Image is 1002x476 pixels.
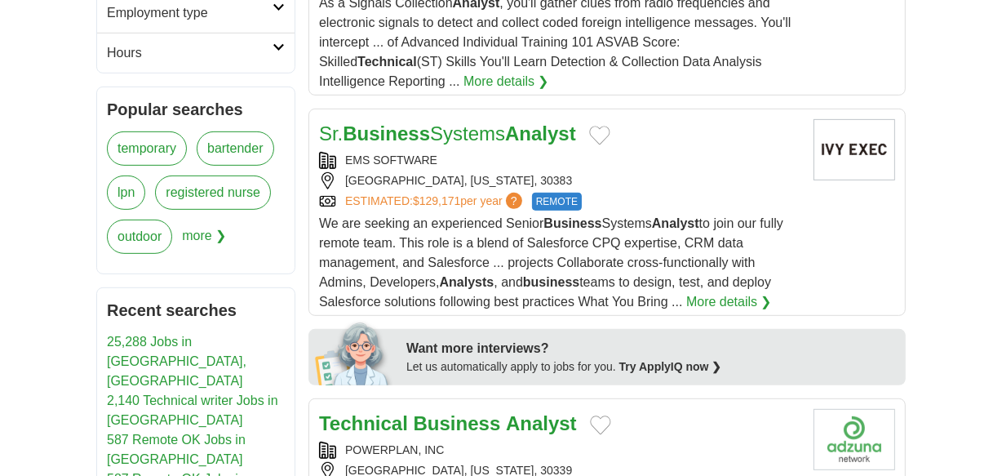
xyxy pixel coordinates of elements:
[414,412,501,434] strong: Business
[506,412,577,434] strong: Analyst
[107,176,145,210] a: lpn
[107,394,278,427] a: 2,140 Technical writer Jobs in [GEOGRAPHIC_DATA]
[413,194,460,207] span: $129,171
[619,360,722,373] a: Try ApplyIQ now ❯
[506,193,522,209] span: ?
[814,409,895,470] img: Company logo
[440,275,494,289] strong: Analysts
[155,176,271,210] a: registered nurse
[107,3,273,23] h2: Employment type
[343,122,430,145] strong: Business
[463,72,549,91] a: More details ❯
[543,216,601,230] strong: Business
[406,358,896,376] div: Let us automatically apply to jobs for you.
[319,442,800,459] div: POWERPLAN, INC
[686,292,772,312] a: More details ❯
[107,220,172,254] a: outdoor
[357,55,417,69] strong: Technical
[107,298,285,323] h2: Recent searches
[319,172,800,189] div: [GEOGRAPHIC_DATA], [US_STATE], 30383
[345,193,525,211] a: ESTIMATED:$129,171per year?
[652,216,699,230] strong: Analyst
[590,416,611,435] button: Add to favorite jobs
[197,131,274,166] a: bartender
[107,131,187,166] a: temporary
[107,335,246,388] a: 25,288 Jobs in [GEOGRAPHIC_DATA], [GEOGRAPHIC_DATA]
[532,193,582,211] span: REMOTE
[589,126,610,145] button: Add to favorite jobs
[814,119,895,180] img: Company logo
[319,122,576,145] a: Sr.BusinessSystemsAnalyst
[315,320,394,385] img: apply-iq-scientist.png
[319,412,577,434] a: Technical Business Analyst
[319,216,783,309] span: We are seeking an experienced Senior Systems to join our fully remote team. This role is a blend ...
[107,433,246,466] a: 587 Remote OK Jobs in [GEOGRAPHIC_DATA]
[505,122,576,145] strong: Analyst
[319,412,408,434] strong: Technical
[97,33,295,73] a: Hours
[406,339,896,358] div: Want more interviews?
[107,97,285,122] h2: Popular searches
[107,43,273,63] h2: Hours
[319,152,800,169] div: EMS SOFTWARE
[182,220,226,264] span: more ❯
[523,275,579,289] strong: business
